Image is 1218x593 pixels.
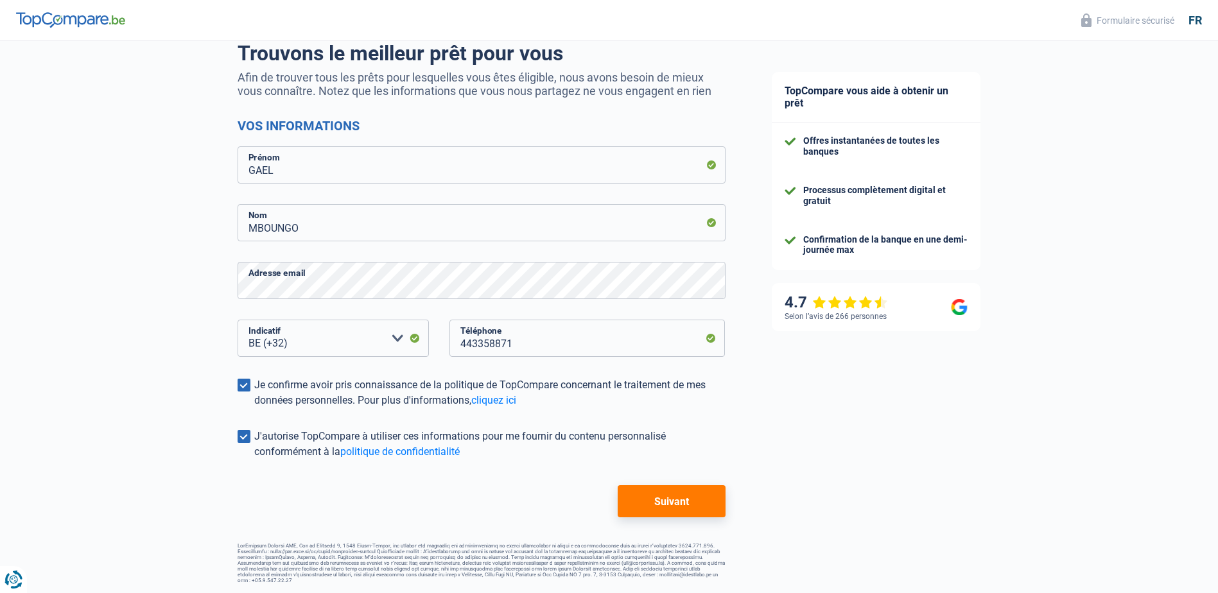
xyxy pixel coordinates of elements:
div: Processus complètement digital et gratuit [803,185,968,207]
button: Formulaire sécurisé [1074,10,1182,31]
img: TopCompare Logo [16,12,125,28]
a: politique de confidentialité [340,445,460,458]
div: 4.7 [785,293,888,312]
div: Offres instantanées de toutes les banques [803,135,968,157]
h2: Vos informations [238,118,726,133]
div: Je confirme avoir pris connaissance de la politique de TopCompare concernant le traitement de mes... [254,377,726,408]
p: Afin de trouver tous les prêts pour lesquelles vous êtes éligible, nous avons besoin de mieux vou... [238,71,726,98]
input: 401020304 [449,320,726,357]
button: Suivant [618,485,725,517]
div: TopCompare vous aide à obtenir un prêt [772,72,980,123]
a: cliquez ici [471,394,516,406]
div: Confirmation de la banque en une demi-journée max [803,234,968,256]
footer: LorEmipsum Dolorsi AME, Con ad Elitsedd 9, 1548 Eiusm-Tempor, inc utlabor etd magnaaliq eni admin... [238,543,726,583]
div: J'autorise TopCompare à utiliser ces informations pour me fournir du contenu personnalisé conform... [254,429,726,460]
h1: Trouvons le meilleur prêt pour vous [238,41,726,65]
div: Selon l’avis de 266 personnes [785,312,887,321]
div: fr [1188,13,1202,28]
